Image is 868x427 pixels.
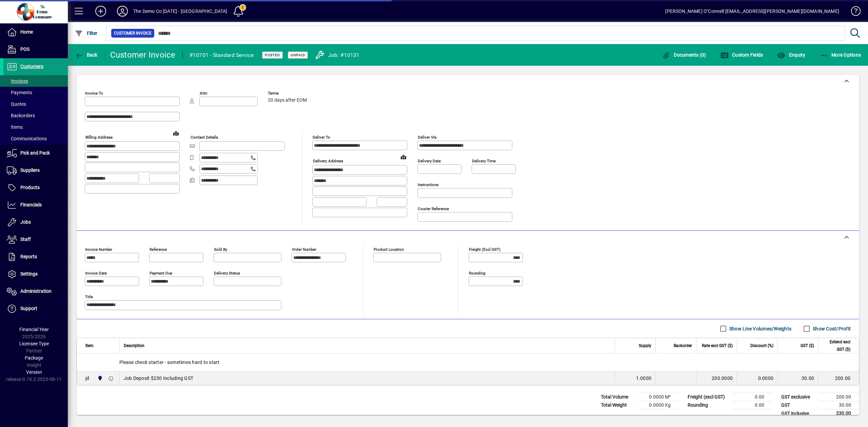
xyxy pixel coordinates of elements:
[662,52,706,58] span: Documents (0)
[20,202,42,207] span: Financials
[20,271,38,277] span: Settings
[268,91,309,96] span: Terms
[702,342,733,349] span: Rate excl GST ($)
[818,49,863,61] button: More Options
[778,409,818,418] td: GST inclusive
[597,401,638,409] td: Total Weight
[7,136,47,141] span: Communications
[7,101,26,107] span: Quotes
[728,325,791,332] label: Show Line Volumes/Weights
[638,393,679,401] td: 0.0000 M³
[3,110,68,121] a: Backorders
[171,128,181,139] a: View on map
[20,237,31,242] span: Staff
[818,393,859,401] td: 200.00
[20,185,40,190] span: Products
[20,150,50,156] span: Pick and Pack
[26,369,42,375] span: Version
[818,409,859,418] td: 230.00
[214,247,227,252] mat-label: Sold by
[20,306,37,311] span: Support
[660,49,708,61] button: Documents (0)
[124,342,144,349] span: Description
[20,29,33,35] span: Home
[3,214,68,231] a: Jobs
[313,135,330,140] mat-label: Deliver To
[597,393,638,401] td: Total Volume
[732,393,772,401] td: 0.00
[75,30,98,36] span: Filter
[638,401,679,409] td: 0.0000 Kg
[732,401,772,409] td: 0.00
[112,5,133,17] button: Profile
[701,375,733,382] div: 200.0000
[85,294,93,299] mat-label: Title
[3,75,68,87] a: Invoices
[7,90,32,95] span: Payments
[200,91,207,96] mat-label: Attn
[25,355,43,361] span: Package
[778,401,818,409] td: GST
[90,5,112,17] button: Add
[846,1,860,23] a: Knowledge Base
[639,342,651,349] span: Supply
[292,247,316,252] mat-label: Order number
[3,266,68,283] a: Settings
[818,401,859,409] td: 30.00
[777,52,805,58] span: Enquiry
[268,98,307,103] span: 20 days after EOM
[801,342,814,349] span: GST ($)
[418,206,449,211] mat-label: Courier Reference
[265,53,280,57] span: Posted
[214,271,240,276] mat-label: Delivery status
[778,393,818,401] td: GST exclusive
[110,49,176,60] div: Customer Invoice
[68,49,105,61] app-page-header-button: Back
[310,44,361,66] a: Job: #10131
[469,271,485,276] mat-label: Rounding
[73,49,99,61] button: Back
[85,247,112,252] mat-label: Invoice number
[418,159,441,163] mat-label: Delivery date
[818,371,859,385] td: 200.00
[721,52,763,58] span: Custom Fields
[398,151,409,162] a: View on map
[684,401,732,409] td: Rounding
[96,374,103,382] span: Auckland
[3,248,68,265] a: Reports
[7,113,35,118] span: Backorders
[20,64,43,69] span: Customers
[20,46,29,52] span: POS
[114,30,152,37] span: Customer Invoice
[150,271,172,276] mat-label: Payment due
[20,288,52,294] span: Administration
[85,91,103,96] mat-label: Invoice To
[77,353,859,371] div: Please check starter - sometimes hard to start
[124,375,194,382] span: Job Deposit $230 Including GST
[3,133,68,144] a: Communications
[3,197,68,213] a: Financials
[20,254,37,259] span: Reports
[636,375,652,382] span: 1.0000
[3,231,68,248] a: Staff
[3,87,68,98] a: Payments
[3,121,68,133] a: Items
[3,98,68,110] a: Quotes
[190,50,254,61] div: #10701 - Standard Service
[85,342,94,349] span: Item
[684,393,732,401] td: Freight (excl GST)
[20,219,31,225] span: Jobs
[7,78,28,84] span: Invoices
[3,162,68,179] a: Suppliers
[75,52,98,58] span: Back
[472,159,496,163] mat-label: Delivery time
[3,179,68,196] a: Products
[775,49,807,61] button: Enquiry
[328,50,360,61] div: Job: #10131
[469,247,500,252] mat-label: Freight (excl GST)
[3,24,68,41] a: Home
[418,135,436,140] mat-label: Deliver via
[3,41,68,58] a: POS
[418,182,438,187] mat-label: Instructions
[3,300,68,317] a: Support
